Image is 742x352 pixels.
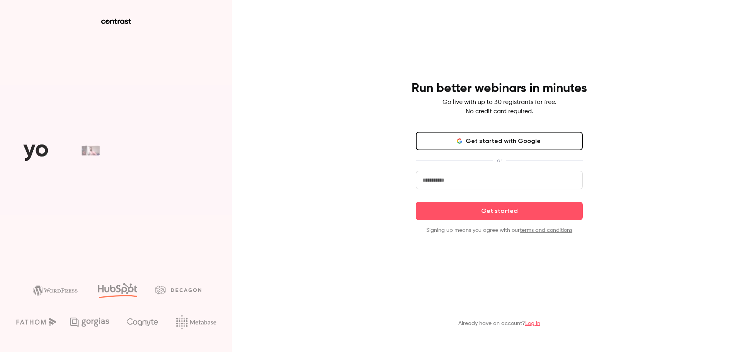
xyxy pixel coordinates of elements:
[493,156,506,165] span: or
[520,228,572,233] a: terms and conditions
[442,98,556,116] p: Go live with up to 30 registrants for free. No credit card required.
[416,226,583,234] p: Signing up means you agree with our
[416,132,583,150] button: Get started with Google
[525,321,540,326] a: Log in
[458,320,540,327] p: Already have an account?
[412,81,587,96] h4: Run better webinars in minutes
[155,286,201,294] img: decagon
[416,202,583,220] button: Get started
